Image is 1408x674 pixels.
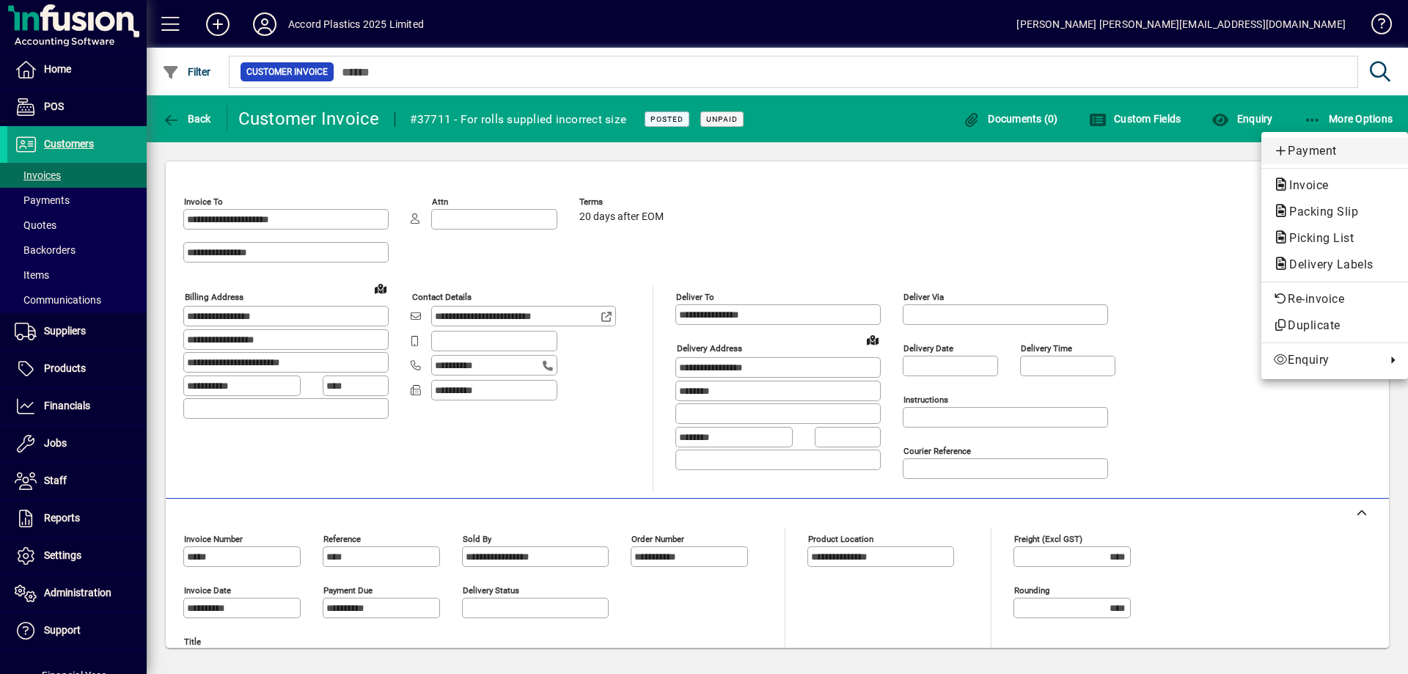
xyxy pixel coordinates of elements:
span: Payment [1273,142,1396,160]
span: Packing Slip [1273,205,1365,219]
span: Duplicate [1273,317,1396,334]
span: Re-invoice [1273,290,1396,308]
button: Add customer payment [1261,138,1408,164]
span: Enquiry [1273,351,1379,369]
span: Invoice [1273,178,1336,192]
span: Picking List [1273,231,1361,245]
span: Delivery Labels [1273,257,1381,271]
